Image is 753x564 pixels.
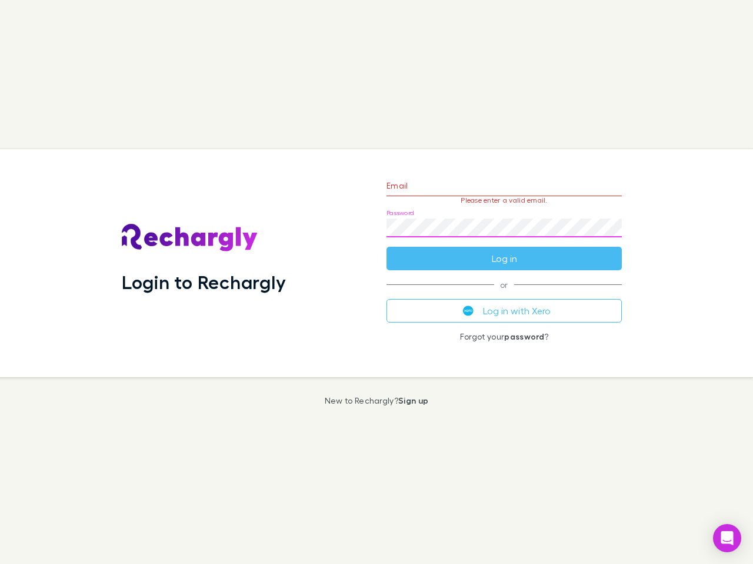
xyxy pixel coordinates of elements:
[504,331,544,341] a: password
[387,196,622,204] p: Please enter a valid email.
[387,247,622,270] button: Log in
[325,396,429,405] p: New to Rechargly?
[387,332,622,341] p: Forgot your ?
[398,395,428,405] a: Sign up
[387,299,622,323] button: Log in with Xero
[122,271,286,293] h1: Login to Rechargly
[713,524,741,552] div: Open Intercom Messenger
[122,224,258,252] img: Rechargly's Logo
[463,305,474,316] img: Xero's logo
[387,209,414,217] label: Password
